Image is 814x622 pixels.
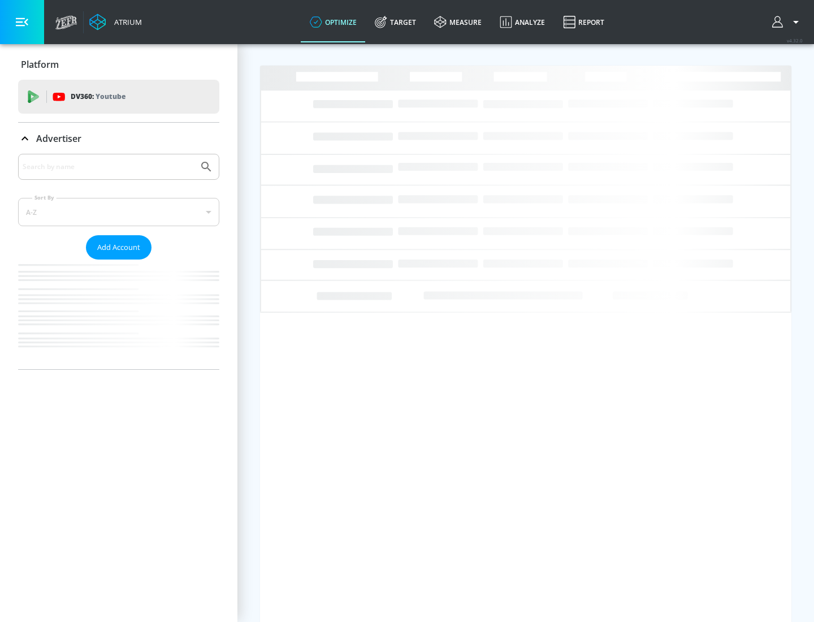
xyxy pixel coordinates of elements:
span: v 4.32.0 [787,37,803,44]
p: Youtube [96,90,125,102]
div: DV360: Youtube [18,80,219,114]
a: optimize [301,2,366,42]
div: Advertiser [18,123,219,154]
span: Add Account [97,241,140,254]
button: Add Account [86,235,151,260]
nav: list of Advertiser [18,260,219,369]
div: Platform [18,49,219,80]
a: Report [554,2,613,42]
p: Platform [21,58,59,71]
p: DV360: [71,90,125,103]
p: Advertiser [36,132,81,145]
a: Analyze [491,2,554,42]
input: Search by name [23,159,194,174]
a: Atrium [89,14,142,31]
div: A-Z [18,198,219,226]
div: Advertiser [18,154,219,369]
label: Sort By [32,194,57,201]
a: measure [425,2,491,42]
a: Target [366,2,425,42]
div: Atrium [110,17,142,27]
